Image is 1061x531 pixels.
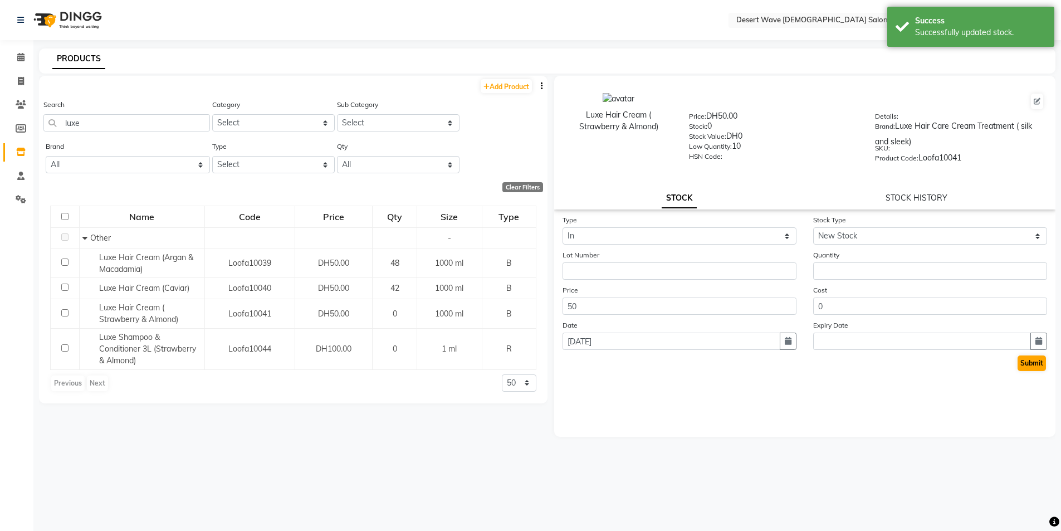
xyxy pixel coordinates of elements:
[689,110,858,126] div: DH50.00
[689,131,726,142] label: Stock Value:
[689,152,722,162] label: HSN Code:
[875,152,1044,168] div: Loofa10041
[563,285,578,295] label: Price
[813,250,839,260] label: Quantity
[442,344,457,354] span: 1 ml
[80,207,204,227] div: Name
[228,344,271,354] span: Loofa10044
[82,233,90,243] span: Collapse Row
[689,142,732,152] label: Low Quantity:
[875,153,918,163] label: Product Code:
[228,283,271,293] span: Loofa10040
[875,121,895,131] label: Brand:
[915,27,1046,38] div: Successfully updated stock.
[52,49,105,69] a: PRODUCTS
[689,121,707,131] label: Stock:
[506,309,512,319] span: B
[316,344,351,354] span: DH100.00
[689,120,858,136] div: 0
[813,285,827,295] label: Cost
[228,309,271,319] span: Loofa10041
[212,142,227,152] label: Type
[390,283,399,293] span: 42
[46,142,64,152] label: Brand
[337,100,378,110] label: Sub Category
[390,258,399,268] span: 48
[813,320,848,330] label: Expiry Date
[481,79,532,93] a: Add Product
[689,111,706,121] label: Price:
[563,250,599,260] label: Lot Number
[296,207,372,227] div: Price
[483,207,535,227] div: Type
[603,93,634,105] img: avatar
[875,111,898,121] label: Details:
[99,252,193,274] span: Luxe Hair Cream (Argan & Macadamia)
[337,142,348,152] label: Qty
[99,303,178,324] span: Luxe Hair Cream ( Strawberry & Almond)
[418,207,481,227] div: Size
[228,258,271,268] span: Loofa10039
[435,258,463,268] span: 1000 ml
[689,140,858,156] div: 10
[28,4,105,36] img: logo
[886,193,947,203] a: STOCK HISTORY
[506,258,512,268] span: B
[373,207,415,227] div: Qty
[393,309,397,319] span: 0
[435,309,463,319] span: 1000 ml
[813,215,846,225] label: Stock Type
[689,130,858,146] div: DH0
[99,332,196,366] span: Luxe Shampoo & Conditioner 3L (Strawberry & Almond)
[506,283,512,293] span: B
[448,233,451,243] span: -
[875,120,1044,148] div: Luxe Hair Care Cream Treatment ( silk and sleek)
[43,100,65,110] label: Search
[563,215,577,225] label: Type
[393,344,397,354] span: 0
[875,143,890,153] label: SKU:
[506,344,512,354] span: R
[662,188,697,208] a: STOCK
[99,283,189,293] span: Luxe Hair Cream (Caviar)
[90,233,111,243] span: Other
[435,283,463,293] span: 1000 ml
[1018,355,1046,371] button: Submit
[318,283,349,293] span: DH50.00
[502,182,543,192] div: Clear Filters
[206,207,294,227] div: Code
[43,114,210,131] input: Search by product name or code
[565,109,673,133] div: Luxe Hair Cream ( Strawberry & Almond)
[212,100,240,110] label: Category
[318,258,349,268] span: DH50.00
[318,309,349,319] span: DH50.00
[563,320,578,330] label: Date
[915,15,1046,27] div: Success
